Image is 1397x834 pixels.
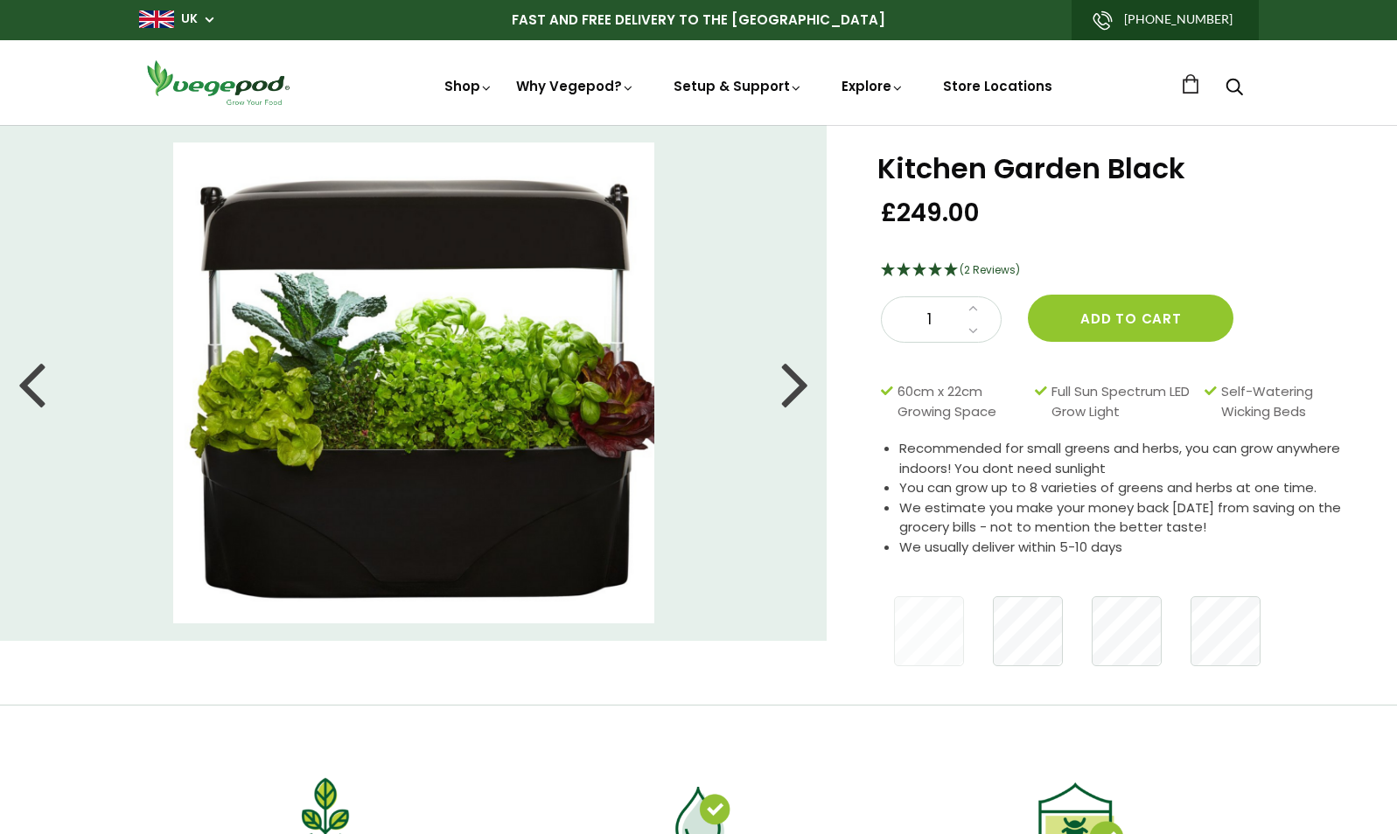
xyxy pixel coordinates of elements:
[181,10,198,28] a: UK
[899,498,1353,538] li: We estimate you make your money back [DATE] from saving on the grocery bills - not to mention the...
[963,297,983,320] a: Increase quantity by 1
[881,197,980,229] span: £249.00
[898,382,1026,421] span: 60cm x 22cm Growing Space
[842,77,905,95] a: Explore
[1028,295,1233,342] button: Add to cart
[877,155,1353,183] h1: Kitchen Garden Black
[444,77,493,95] a: Shop
[516,77,635,95] a: Why Vegepod?
[674,77,803,95] a: Setup & Support
[173,142,654,623] img: Kitchen Garden Black
[881,260,1353,282] div: 5 Stars - 2 Reviews
[960,262,1020,277] span: (2 Reviews)
[899,439,1353,478] li: Recommended for small greens and herbs, you can grow anywhere indoors! You dont need sunlight
[943,77,1052,95] a: Store Locations
[139,58,297,108] img: Vegepod
[139,10,174,28] img: gb_large.png
[899,478,1353,498] li: You can grow up to 8 varieties of greens and herbs at one time.
[899,538,1353,558] li: We usually deliver within 5-10 days
[963,320,983,343] a: Decrease quantity by 1
[1226,80,1243,98] a: Search
[1221,382,1345,421] span: Self-Watering Wicking Beds
[899,309,959,331] span: 1
[1051,382,1196,421] span: Full Sun Spectrum LED Grow Light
